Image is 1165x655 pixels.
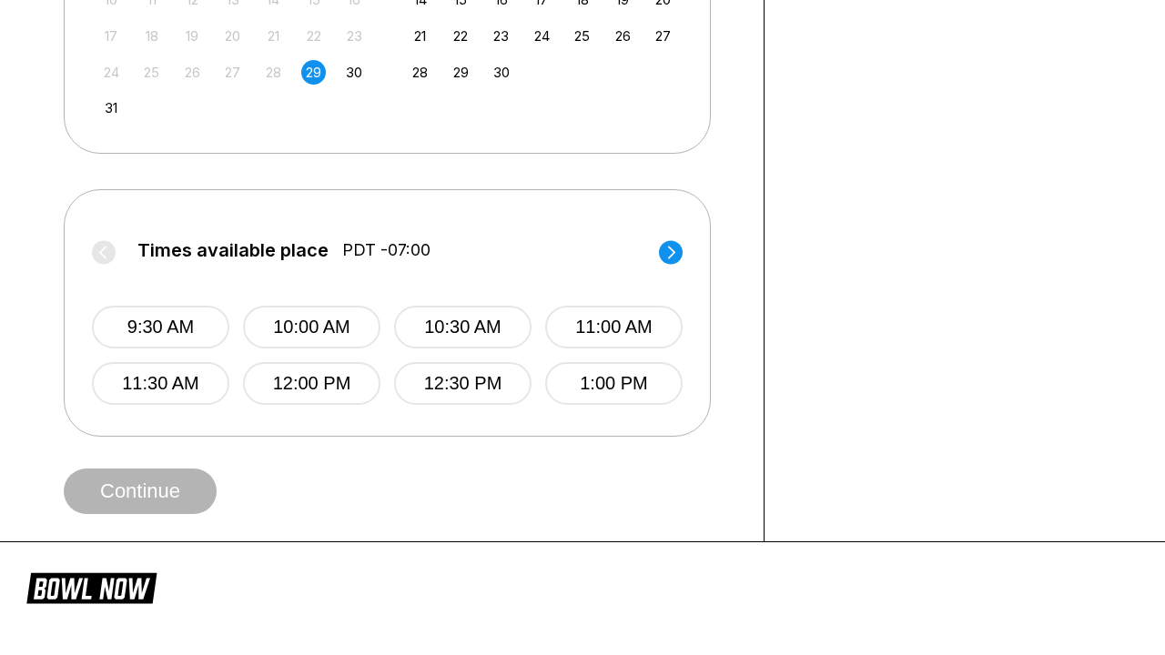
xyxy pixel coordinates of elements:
div: Not available Tuesday, August 26th, 2025 [180,60,205,85]
div: Choose Monday, September 22nd, 2025 [449,24,473,48]
div: Not available Thursday, August 21st, 2025 [261,24,286,48]
div: Choose Sunday, September 21st, 2025 [408,24,432,48]
div: Not available Wednesday, August 27th, 2025 [220,60,245,85]
span: Times available place [137,240,329,260]
div: Not available Monday, August 25th, 2025 [139,60,164,85]
div: Choose Sunday, September 28th, 2025 [408,60,432,85]
button: 12:30 PM [394,362,532,405]
div: Not available Sunday, August 17th, 2025 [99,24,124,48]
div: Not available Monday, August 18th, 2025 [139,24,164,48]
div: Choose Friday, August 29th, 2025 [301,60,326,85]
div: Choose Saturday, September 27th, 2025 [651,24,675,48]
div: Not available Sunday, August 24th, 2025 [99,60,124,85]
span: PDT -07:00 [342,240,431,260]
div: Choose Thursday, September 25th, 2025 [570,24,594,48]
button: 1:00 PM [545,362,683,405]
div: Choose Wednesday, September 24th, 2025 [530,24,554,48]
button: 12:00 PM [243,362,380,405]
button: 9:30 AM [92,306,229,348]
button: 11:00 AM [545,306,683,348]
div: Choose Monday, September 29th, 2025 [449,60,473,85]
button: 10:30 AM [394,306,532,348]
div: Not available Wednesday, August 20th, 2025 [220,24,245,48]
div: Not available Tuesday, August 19th, 2025 [180,24,205,48]
div: Choose Sunday, August 31st, 2025 [99,96,124,120]
div: Choose Tuesday, September 30th, 2025 [489,60,513,85]
div: Choose Friday, September 26th, 2025 [611,24,635,48]
div: Not available Friday, August 22nd, 2025 [301,24,326,48]
button: 11:30 AM [92,362,229,405]
div: Choose Tuesday, September 23rd, 2025 [489,24,513,48]
div: Choose Saturday, August 30th, 2025 [342,60,367,85]
div: Not available Thursday, August 28th, 2025 [261,60,286,85]
div: Not available Saturday, August 23rd, 2025 [342,24,367,48]
button: 10:00 AM [243,306,380,348]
